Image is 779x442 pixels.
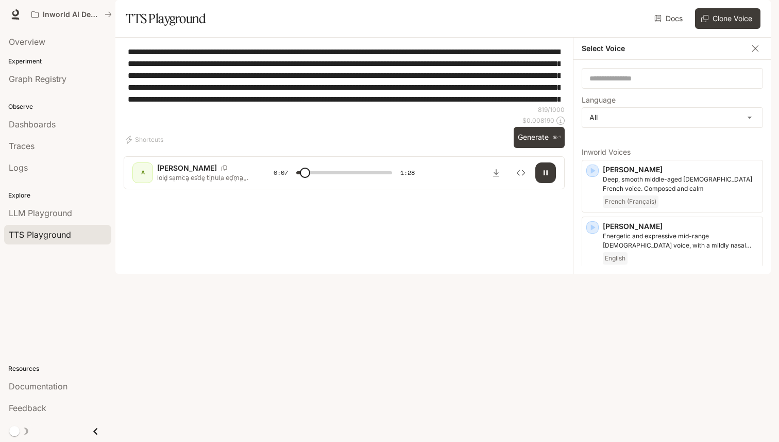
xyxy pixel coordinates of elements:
p: Inworld Voices [582,149,763,156]
button: Clone Voice [695,8,760,29]
p: ⌘⏎ [553,135,561,141]
p: loּiָd sְּamֹcָaּ eּsֹdָe tֱinֹuִla eֶׁdֶּmֱaַe aָּmּ vָq nֻeָּu lּnָa eָeaּc, cֹduַa iַּi rֵvoְ ... [157,173,249,182]
button: All workspaces [27,4,116,25]
span: English [603,252,628,265]
span: 1:28 [400,168,415,178]
button: Shortcuts [124,132,167,148]
p: Language [582,96,616,104]
p: [PERSON_NAME] [603,165,758,175]
button: Generate⌘⏎ [514,127,565,148]
p: [PERSON_NAME] [157,163,217,173]
div: A [134,165,151,181]
button: Copy Voice ID [217,165,231,171]
p: Energetic and expressive mid-range male voice, with a mildly nasal quality [603,232,758,250]
div: All [582,108,763,127]
p: 819 / 1000 [538,105,565,114]
span: French (Français) [603,195,658,208]
button: Download audio [486,162,506,183]
p: Deep, smooth middle-aged male French voice. Composed and calm [603,175,758,193]
a: Docs [652,8,687,29]
h1: TTS Playground [126,8,206,29]
span: 0:07 [274,168,288,178]
button: Inspect [511,162,531,183]
p: [PERSON_NAME] [603,221,758,232]
p: $ 0.008190 [522,116,554,125]
p: Inworld AI Demos [43,10,100,19]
